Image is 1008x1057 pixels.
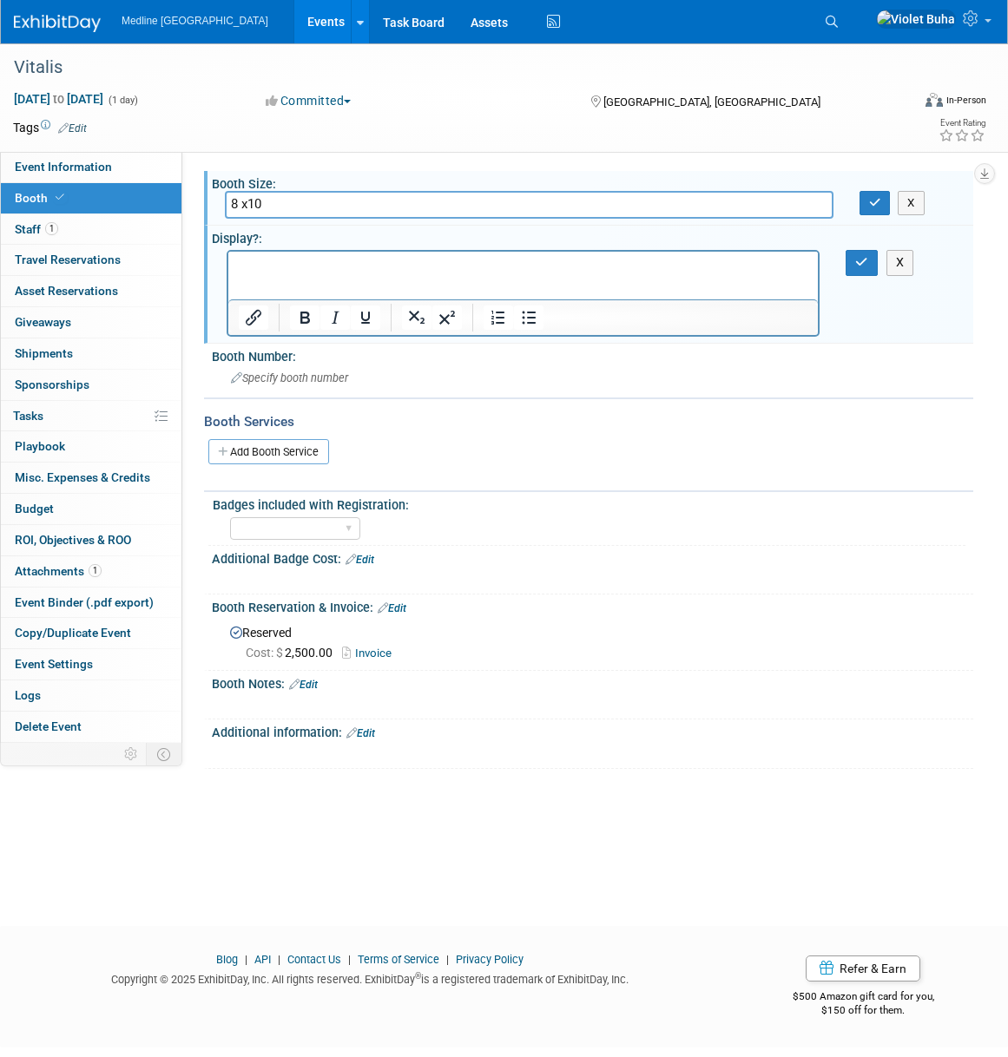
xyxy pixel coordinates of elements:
span: | [344,953,355,966]
a: Edit [378,602,406,614]
span: Delete Event [15,719,82,733]
span: Copy/Duplicate Event [15,626,131,640]
iframe: Rich Text Area [228,252,818,299]
span: Medline [GEOGRAPHIC_DATA] [122,15,268,27]
a: Sponsorships [1,370,181,400]
div: Event Format [835,90,986,116]
a: Asset Reservations [1,276,181,306]
a: Budget [1,494,181,524]
span: Playbook [15,439,65,453]
a: Edit [289,679,318,691]
a: Terms of Service [358,953,439,966]
a: Copy/Duplicate Event [1,618,181,648]
span: Asset Reservations [15,284,118,298]
span: Event Binder (.pdf export) [15,595,154,609]
a: Event Binder (.pdf export) [1,588,181,618]
a: Contact Us [287,953,341,966]
button: Insert/edit link [239,305,268,330]
span: Tasks [13,409,43,423]
div: Additional information: [212,719,973,742]
button: Italic [320,305,350,330]
span: Misc. Expenses & Credits [15,470,150,484]
button: Underline [351,305,380,330]
button: X [898,191,925,215]
button: X [886,250,914,275]
div: $150 off for them. [753,1003,973,1018]
span: | [240,953,252,966]
a: Blog [216,953,238,966]
a: Event Information [1,152,181,182]
a: Misc. Expenses & Credits [1,463,181,493]
div: In-Person [945,94,986,107]
a: Delete Event [1,712,181,742]
a: Edit [58,122,87,135]
a: Add Booth Service [208,439,329,464]
div: Reserved [225,620,960,662]
span: 1 [45,222,58,235]
button: Subscript [402,305,432,330]
span: | [442,953,453,966]
div: Booth Reservation & Invoice: [212,594,973,617]
span: 1 [89,564,102,577]
div: Display?: [212,226,973,247]
img: ExhibitDay [14,15,101,32]
td: Toggle Event Tabs [147,743,182,765]
span: [GEOGRAPHIC_DATA], [GEOGRAPHIC_DATA] [603,95,820,108]
td: Personalize Event Tab Strip [116,743,147,765]
a: Shipments [1,338,181,369]
span: 2,500.00 [246,646,339,660]
span: Sponsorships [15,377,89,391]
span: Attachments [15,564,102,578]
td: Tags [13,119,87,136]
span: Travel Reservations [15,253,121,266]
div: Copyright © 2025 ExhibitDay, Inc. All rights reserved. ExhibitDay is a registered trademark of Ex... [13,968,727,988]
button: Committed [260,92,358,109]
a: Travel Reservations [1,245,181,275]
button: Bullet list [514,305,544,330]
span: Booth [15,191,68,205]
span: | [273,953,285,966]
span: Shipments [15,346,73,360]
button: Bold [290,305,320,330]
span: Event Settings [15,657,93,671]
a: ROI, Objectives & ROO [1,525,181,555]
span: to [50,92,67,106]
span: Event Information [15,160,112,174]
div: Booth Number: [212,344,973,365]
span: Staff [15,222,58,236]
div: Event Rating [939,119,985,128]
a: Privacy Policy [456,953,524,966]
img: Format-Inperson.png [926,93,943,107]
span: Giveaways [15,315,71,329]
div: $500 Amazon gift card for you, [753,978,973,1018]
i: Booth reservation complete [56,193,64,202]
a: Giveaways [1,307,181,338]
span: Specify booth number [231,371,348,384]
div: Vitalis [8,52,891,83]
span: (1 day) [107,95,138,106]
button: Numbered list [484,305,513,330]
a: Booth [1,183,181,213]
a: Tasks [1,401,181,431]
span: [DATE] [DATE] [13,91,104,107]
a: Refer & Earn [806,955,920,981]
sup: ® [415,971,421,981]
a: Event Settings [1,649,181,679]
img: Violet Buha [876,10,956,29]
a: Invoice [342,647,400,660]
div: Badges included with Registration: [213,492,965,514]
div: Additional Badge Cost: [212,546,973,568]
div: Booth Services [204,412,973,431]
a: Edit [346,727,375,739]
span: Logs [15,688,41,702]
a: Edit [346,554,374,566]
a: Staff1 [1,214,181,245]
a: Logs [1,680,181,711]
a: Playbook [1,431,181,462]
span: ROI, Objectives & ROO [15,533,131,547]
button: Superscript [432,305,462,330]
span: Budget [15,502,54,515]
div: Booth Size: [212,171,973,193]
a: API [254,953,271,966]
